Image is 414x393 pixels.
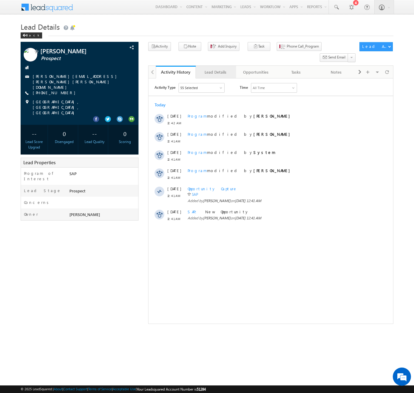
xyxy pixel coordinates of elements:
[137,387,206,391] span: Your Leadsquared Account Number is
[41,55,114,62] span: Prospect
[24,48,37,64] img: Profile photo
[24,200,51,205] label: Concerns
[24,171,63,182] label: Program of Interest
[218,44,237,49] span: Add Inquiry
[40,48,113,54] span: [PERSON_NAME]
[39,89,58,95] span: Program
[55,137,82,142] span: [PERSON_NAME]
[91,5,99,14] span: Time
[19,42,37,47] span: 12:42 AM
[19,96,37,102] span: 12:41 AM
[321,68,351,76] div: Notes
[160,69,191,75] div: Activity History
[33,74,120,90] a: [PERSON_NAME][EMAIL_ADDRESS][PERSON_NAME][PERSON_NAME][DOMAIN_NAME]
[328,55,346,60] span: Send Email
[86,137,113,142] span: [DATE] 12:41 AM
[39,53,145,58] span: modified by
[241,68,271,76] div: Opportunities
[24,211,38,217] label: Owner
[86,120,113,125] span: [DATE] 12:41 AM
[30,5,76,14] div: Sales Activity,Program,Email Bounced,Email Link Clicked,Email Marked Spam & 50 more..
[23,159,55,165] span: Lead Properties
[21,22,60,32] span: Lead Details
[287,44,319,49] span: Phone Call_Program
[19,71,32,77] span: [DATE]
[316,66,356,78] a: Notes
[63,387,87,391] a: Contact Support
[105,53,145,58] strong: [PERSON_NAME]
[248,42,270,51] button: Task
[57,131,101,136] span: New Opportunity
[69,212,100,217] span: [PERSON_NAME]
[19,89,32,95] span: [DATE]
[39,53,58,58] span: Program
[21,32,45,37] a: Back
[33,99,128,115] span: [GEOGRAPHIC_DATA], [GEOGRAPHIC_DATA], [GEOGRAPHIC_DATA]
[88,387,112,391] a: Terms of Service
[22,139,46,150] div: Lead Score Upgrad
[68,188,138,196] div: Prospect
[208,42,239,51] button: Add Inquiry
[19,115,37,120] span: 12:41 AM
[201,68,230,76] div: Lead Details
[277,42,322,51] button: Phone Call_Program
[6,24,26,29] div: Today
[33,90,78,96] span: [PHONE_NUMBER]
[359,42,393,51] button: Lead Actions
[6,5,27,14] span: Activity Type
[43,114,50,118] a: SAP
[19,131,32,136] span: [DATE]
[21,386,206,392] span: © 2025 LeadSquared | | | | |
[19,78,37,84] span: 12:41 AM
[54,387,62,391] a: About
[113,139,137,145] div: Scoring
[104,7,116,12] div: All Time
[39,108,89,113] span: Opportunity Capture
[197,387,206,391] span: 51284
[22,128,46,139] div: --
[52,139,76,145] div: Disengaged
[52,128,76,139] div: 0
[55,120,82,125] span: [PERSON_NAME]
[19,60,37,65] span: 12:41 AM
[39,120,218,125] span: Added by on
[105,71,127,76] strong: System
[19,53,32,58] span: [DATE]
[39,35,145,40] span: modified by
[24,188,61,193] label: Lead Stage
[236,66,276,78] a: Opportunities
[39,131,52,136] span: SAP
[39,71,58,76] span: Program
[39,137,218,142] span: Added by on
[105,89,145,95] strong: [PERSON_NAME]
[39,89,145,95] span: modified by
[113,128,137,139] div: 0
[281,68,311,76] div: Tasks
[68,171,138,179] div: SAP
[320,53,348,62] button: Send Email
[105,35,145,40] strong: [PERSON_NAME]
[179,42,201,51] button: Note
[39,35,58,40] span: Program
[19,108,32,113] span: [DATE]
[32,7,49,12] div: 55 Selected
[113,387,136,391] a: Acceptable Use
[21,32,42,38] div: Back
[148,42,171,51] button: Activity
[83,139,107,145] div: Lead Quality
[39,71,127,77] span: modified by
[19,138,37,143] span: 12:41 AM
[196,66,236,78] a: Lead Details
[19,35,32,40] span: [DATE]
[83,128,107,139] div: --
[156,66,196,78] a: Activity History
[276,66,316,78] a: Tasks
[362,44,388,49] div: Lead Actions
